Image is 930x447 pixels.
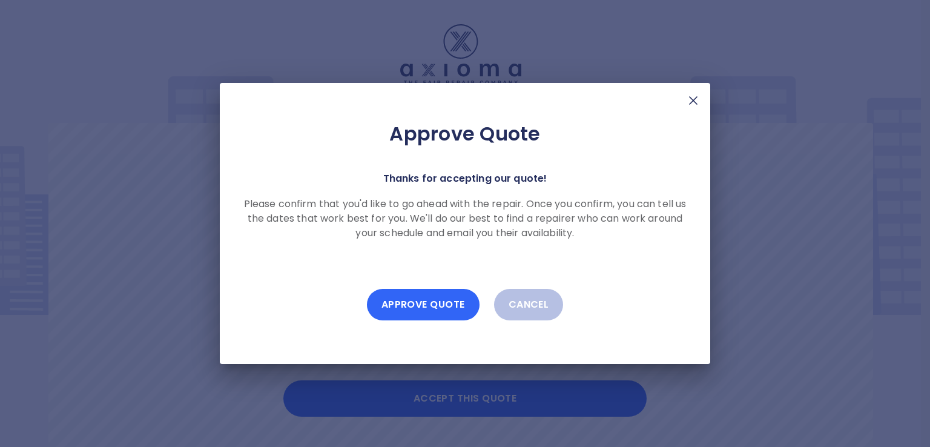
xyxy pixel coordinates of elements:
p: Thanks for accepting our quote! [383,170,547,187]
h2: Approve Quote [239,122,691,146]
p: Please confirm that you'd like to go ahead with the repair. Once you confirm, you can tell us the... [239,197,691,240]
img: X Mark [686,93,701,108]
button: Approve Quote [367,289,480,320]
button: Cancel [494,289,564,320]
